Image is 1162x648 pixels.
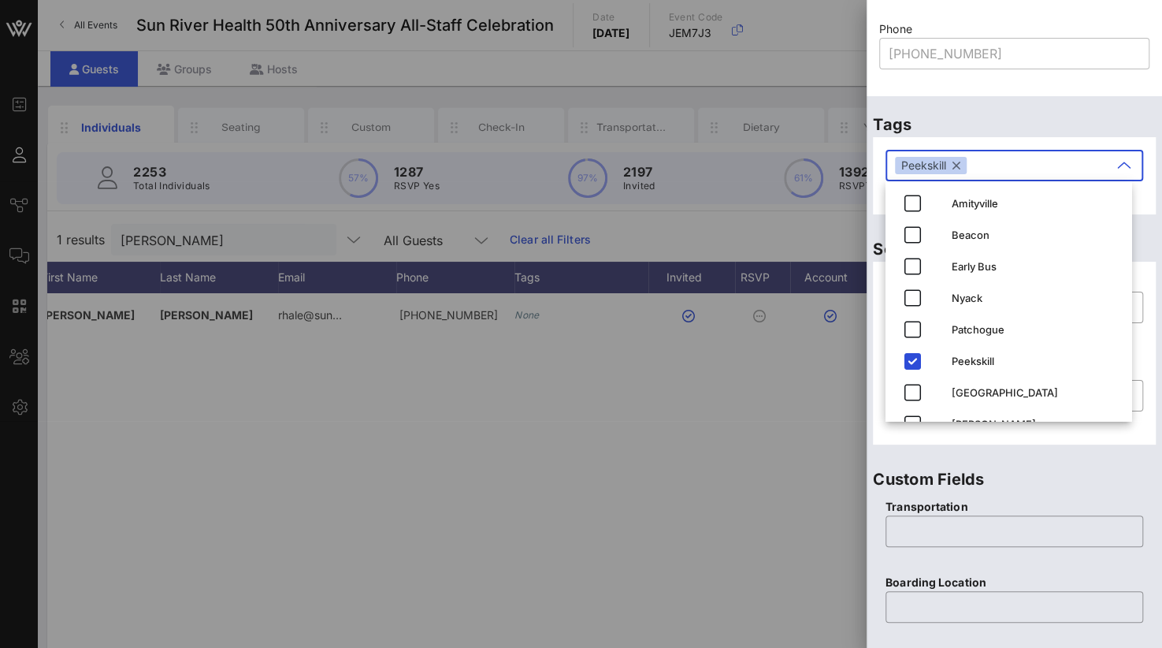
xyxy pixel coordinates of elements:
p: Transportation [885,498,1143,516]
p: Phone [879,20,1149,38]
div: [GEOGRAPHIC_DATA] [952,386,1119,399]
div: Peekskill [952,355,1119,367]
div: Patchogue [952,323,1119,336]
p: Seating [873,236,1156,262]
p: Boarding Location [885,574,1143,591]
div: Peekskill [895,157,967,174]
div: Nyack [952,292,1119,304]
p: Tags [873,112,1156,137]
div: Early Bus [952,260,1119,273]
div: [PERSON_NAME] [952,418,1119,430]
div: Beacon [952,229,1119,241]
p: Custom Fields [873,467,1156,492]
div: Amityville [952,197,1119,210]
